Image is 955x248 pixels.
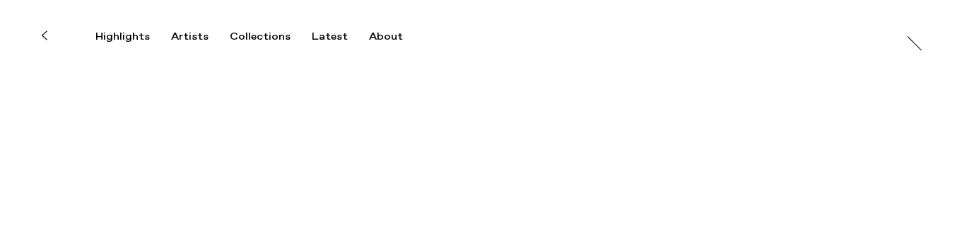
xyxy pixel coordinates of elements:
div: Collections [230,30,291,43]
button: Collections [230,30,312,43]
button: About [369,30,424,43]
div: Latest [312,30,348,43]
div: About [369,30,403,43]
div: Highlights [95,30,150,43]
div: Artists [171,30,209,43]
button: Highlights [95,30,171,43]
button: Artists [171,30,230,43]
button: Latest [312,30,369,43]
